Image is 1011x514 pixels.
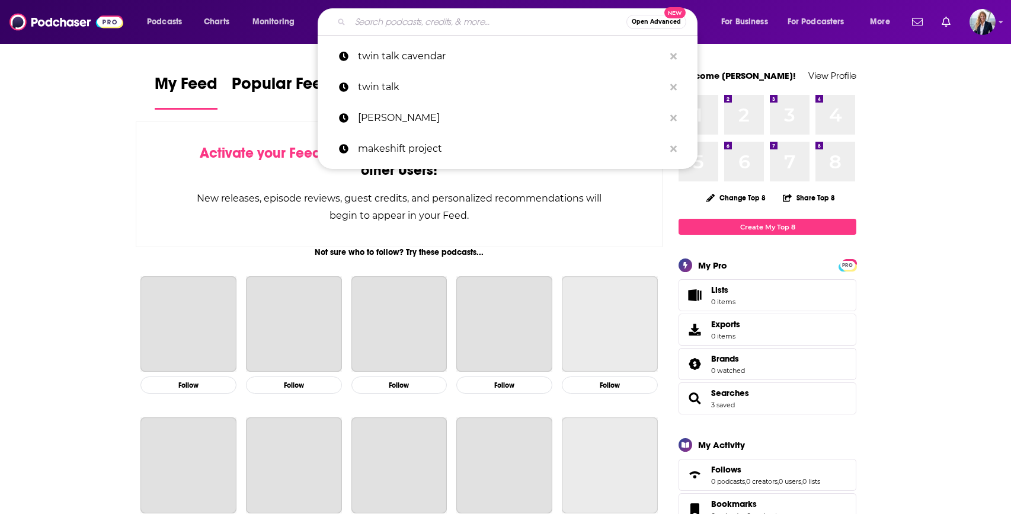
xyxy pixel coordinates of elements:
[456,276,552,372] a: The Daily
[350,12,626,31] input: Search podcasts, credits, & more...
[801,477,802,486] span: ,
[711,353,745,364] a: Brands
[351,417,447,513] a: Business Wars
[711,499,780,509] a: Bookmarks
[970,9,996,35] img: User Profile
[626,15,686,29] button: Open AdvancedNew
[711,388,749,398] a: Searches
[147,14,182,30] span: Podcasts
[196,145,603,179] div: by following Podcasts, Creators, Lists, and other Users!
[155,74,217,101] span: My Feed
[200,144,321,162] span: Activate your Feed
[683,356,706,372] a: Brands
[136,247,663,257] div: Not sure who to follow? Try these podcasts...
[698,260,727,271] div: My Pro
[562,376,658,394] button: Follow
[679,459,856,491] span: Follows
[318,72,698,103] a: twin talk
[711,285,728,295] span: Lists
[562,276,658,372] a: My Favorite Murder with Karen Kilgariff and Georgia Hardstark
[711,477,745,486] a: 0 podcasts
[862,12,905,31] button: open menu
[683,390,706,407] a: Searches
[246,417,342,513] a: Ologies with Alie Ward
[970,9,996,35] button: Show profile menu
[683,321,706,338] span: Exports
[679,382,856,414] span: Searches
[721,14,768,30] span: For Business
[456,417,552,513] a: Freakonomics Radio
[9,11,123,33] img: Podchaser - Follow, Share and Rate Podcasts
[318,133,698,164] a: makeshift project
[196,190,603,224] div: New releases, episode reviews, guest credits, and personalized recommendations will begin to appe...
[711,366,745,375] a: 0 watched
[699,190,773,205] button: Change Top 8
[711,464,741,475] span: Follows
[679,314,856,346] a: Exports
[252,14,295,30] span: Monitoring
[679,70,796,81] a: Welcome [PERSON_NAME]!
[562,417,658,513] a: TED Talks Daily
[779,477,801,486] a: 0 users
[746,477,778,486] a: 0 creators
[456,376,552,394] button: Follow
[358,133,664,164] p: makeshift project
[358,103,664,133] p: stassi
[802,477,820,486] a: 0 lists
[711,401,735,409] a: 3 saved
[937,12,955,32] a: Show notifications dropdown
[139,12,197,31] button: open menu
[711,319,740,330] span: Exports
[232,74,332,110] a: Popular Feed
[244,12,310,31] button: open menu
[711,298,735,306] span: 0 items
[683,287,706,304] span: Lists
[970,9,996,35] span: Logged in as carolynchauncey
[318,41,698,72] a: twin talk cavendar
[140,376,236,394] button: Follow
[698,439,745,451] div: My Activity
[351,276,447,372] a: Planet Money
[679,219,856,235] a: Create My Top 8
[782,186,836,209] button: Share Top 8
[232,74,332,101] span: Popular Feed
[358,41,664,72] p: twin talk cavendar
[679,279,856,311] a: Lists
[679,348,856,380] span: Brands
[788,14,844,30] span: For Podcasters
[155,74,217,110] a: My Feed
[683,467,706,483] a: Follows
[713,12,783,31] button: open menu
[246,276,342,372] a: This American Life
[632,19,681,25] span: Open Advanced
[329,8,709,36] div: Search podcasts, credits, & more...
[358,72,664,103] p: twin talk
[246,376,342,394] button: Follow
[870,14,890,30] span: More
[351,376,447,394] button: Follow
[711,353,739,364] span: Brands
[711,499,757,509] span: Bookmarks
[907,12,927,32] a: Show notifications dropdown
[140,276,236,372] a: The Joe Rogan Experience
[140,417,236,513] a: Radiolab
[711,332,740,340] span: 0 items
[745,477,746,486] span: ,
[840,261,855,270] span: PRO
[204,14,229,30] span: Charts
[808,70,856,81] a: View Profile
[196,12,236,31] a: Charts
[778,477,779,486] span: ,
[711,464,820,475] a: Follows
[780,12,862,31] button: open menu
[711,285,735,295] span: Lists
[318,103,698,133] a: [PERSON_NAME]
[664,7,686,18] span: New
[840,260,855,269] a: PRO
